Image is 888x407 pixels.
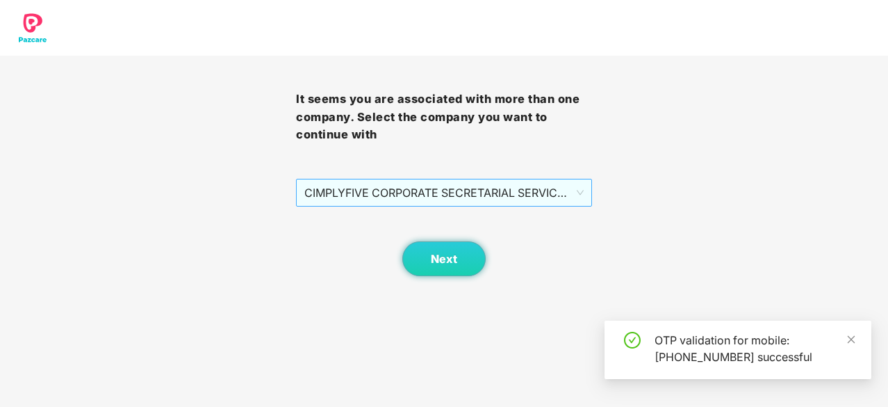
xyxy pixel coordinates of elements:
[846,335,856,344] span: close
[402,241,486,276] button: Next
[624,332,641,349] span: check-circle
[431,253,457,266] span: Next
[304,179,584,206] span: CIMPLYFIVE CORPORATE SECRETARIAL SERVICES PRIVATE - DUMMY - ADMIN
[296,90,592,144] h3: It seems you are associated with more than one company. Select the company you want to continue with
[655,332,855,365] div: OTP validation for mobile: [PHONE_NUMBER] successful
